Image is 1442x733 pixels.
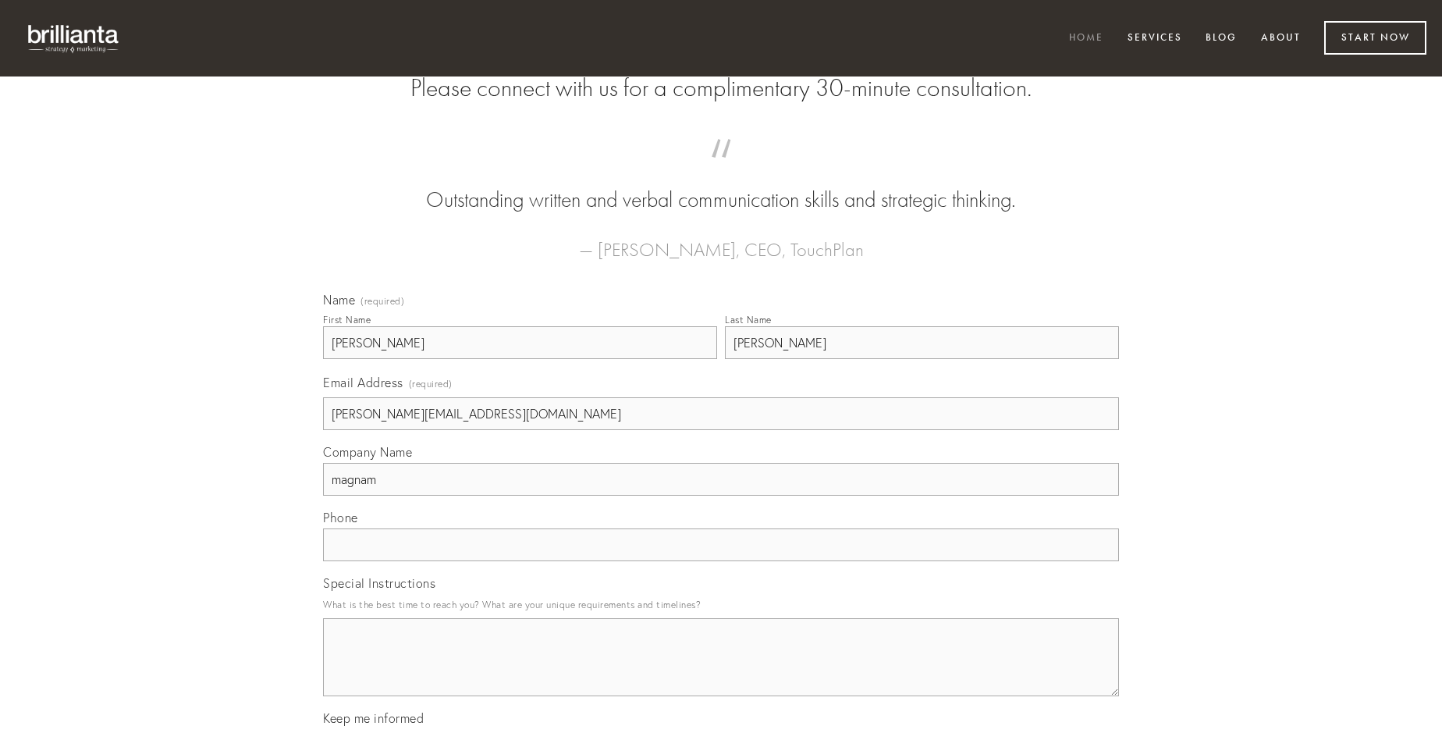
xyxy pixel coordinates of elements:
[725,314,772,326] div: Last Name
[323,594,1119,615] p: What is the best time to reach you? What are your unique requirements and timelines?
[1117,26,1192,52] a: Services
[16,16,133,61] img: brillianta - research, strategy, marketing
[1059,26,1113,52] a: Home
[360,297,404,306] span: (required)
[348,155,1094,215] blockquote: Outstanding written and verbal communication skills and strategic thinking.
[1251,26,1311,52] a: About
[323,314,371,326] div: First Name
[323,710,424,726] span: Keep me informed
[348,155,1094,185] span: “
[323,73,1119,103] h2: Please connect with us for a complimentary 30-minute consultation.
[409,373,453,394] span: (required)
[1324,21,1426,55] a: Start Now
[323,444,412,460] span: Company Name
[348,215,1094,265] figcaption: — [PERSON_NAME], CEO, TouchPlan
[1195,26,1247,52] a: Blog
[323,510,358,525] span: Phone
[323,375,403,390] span: Email Address
[323,292,355,308] span: Name
[323,575,435,591] span: Special Instructions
